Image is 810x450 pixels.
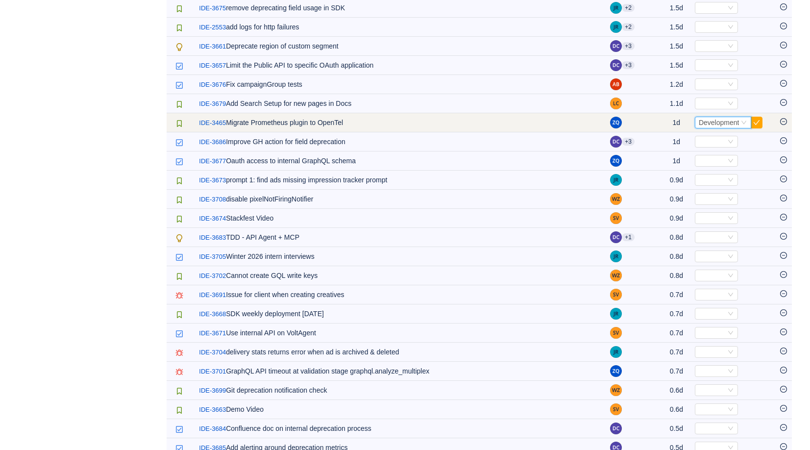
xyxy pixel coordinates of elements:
td: Add Search Setup for new pages in Docs [194,94,605,113]
td: 0.8d [663,228,690,247]
img: 10318 [175,330,183,338]
i: icon: minus-circle [780,443,787,450]
td: 0.9d [663,171,690,190]
i: icon: minus-circle [780,309,787,316]
img: 10318 [175,425,183,433]
i: icon: down [728,273,734,279]
img: 10303 [175,368,183,376]
aui-badge: +3 [622,138,635,146]
img: SV [610,327,622,339]
i: icon: down [728,406,734,413]
img: WZ [610,270,622,281]
img: 10315 [175,177,183,185]
td: 1.2d [663,75,690,94]
img: DC [610,40,622,52]
i: icon: minus-circle [780,252,787,259]
td: 0.7d [663,285,690,304]
img: 10318 [175,62,183,70]
td: TDD - API Agent + MCP [194,228,605,247]
img: 10322 [175,234,183,242]
img: 10315 [175,215,183,223]
i: icon: down [728,196,734,203]
a: IDE-3676 [199,80,226,90]
i: icon: minus-circle [780,118,787,125]
img: DC [610,59,622,71]
td: 0.8d [663,247,690,266]
i: icon: minus-circle [780,23,787,29]
i: icon: minus-circle [780,156,787,163]
td: Stackfest Video [194,209,605,228]
img: SV [610,403,622,415]
a: IDE-3663 [199,405,226,415]
span: Development [699,119,739,126]
i: icon: down [728,139,734,146]
img: 10315 [175,120,183,127]
a: IDE-3684 [199,424,226,434]
img: DC [610,231,622,243]
i: icon: minus-circle [780,424,787,431]
i: icon: minus-circle [780,233,787,240]
a: IDE-3661 [199,42,226,51]
img: 10315 [175,387,183,395]
img: JR [610,346,622,358]
a: IDE-3704 [199,348,226,357]
img: JR [610,21,622,33]
i: icon: down [728,425,734,432]
i: icon: minus-circle [780,175,787,182]
img: JR [610,250,622,262]
img: LC [610,98,622,109]
td: 0.6d [663,381,690,400]
i: icon: minus-circle [780,405,787,412]
a: IDE-3708 [199,195,226,204]
i: icon: down [728,62,734,69]
a: IDE-3701 [199,367,226,376]
img: 10315 [175,406,183,414]
td: 0.9d [663,190,690,209]
img: WZ [610,384,622,396]
td: 0.6d [663,400,690,419]
td: 0.7d [663,324,690,343]
i: icon: minus-circle [780,61,787,68]
img: AB [610,78,622,90]
i: icon: minus-circle [780,328,787,335]
i: icon: minus-circle [780,214,787,221]
td: Issue for client when creating creatives [194,285,605,304]
td: 0.8d [663,266,690,285]
img: SV [610,289,622,300]
i: icon: down [728,330,734,337]
i: icon: down [728,177,734,184]
i: icon: minus-circle [780,271,787,278]
img: 10315 [175,5,183,13]
img: 10303 [175,349,183,357]
i: icon: minus-circle [780,386,787,393]
img: 10303 [175,292,183,300]
aui-badge: +1 [622,233,635,241]
td: 0.5d [663,419,690,438]
a: IDE-3465 [199,118,226,128]
img: ZQ [610,117,622,128]
td: add logs for http failures [194,18,605,37]
td: Demo Video [194,400,605,419]
td: Migrate Prometheus plugin to OpenTel [194,113,605,132]
td: Winter 2026 intern interviews [194,247,605,266]
aui-badge: +3 [622,61,635,69]
aui-badge: +3 [622,42,635,50]
i: icon: down [728,5,734,12]
td: Cannot create GQL write keys [194,266,605,285]
i: icon: minus-circle [780,367,787,374]
img: SV [610,212,622,224]
td: 1d [663,132,690,151]
a: IDE-3702 [199,271,226,281]
i: icon: minus-circle [780,80,787,87]
img: 10315 [175,273,183,280]
td: Fix campaignGroup tests [194,75,605,94]
i: icon: minus-circle [780,42,787,49]
i: icon: down [728,349,734,356]
button: icon: check [751,117,762,128]
td: 1d [663,113,690,132]
a: IDE-3671 [199,328,226,338]
i: icon: minus-circle [780,3,787,10]
img: 10318 [175,81,183,89]
i: icon: down [728,387,734,394]
td: GraphQL API timeout at validation stage graphql.analyze_multiplex [194,362,605,381]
